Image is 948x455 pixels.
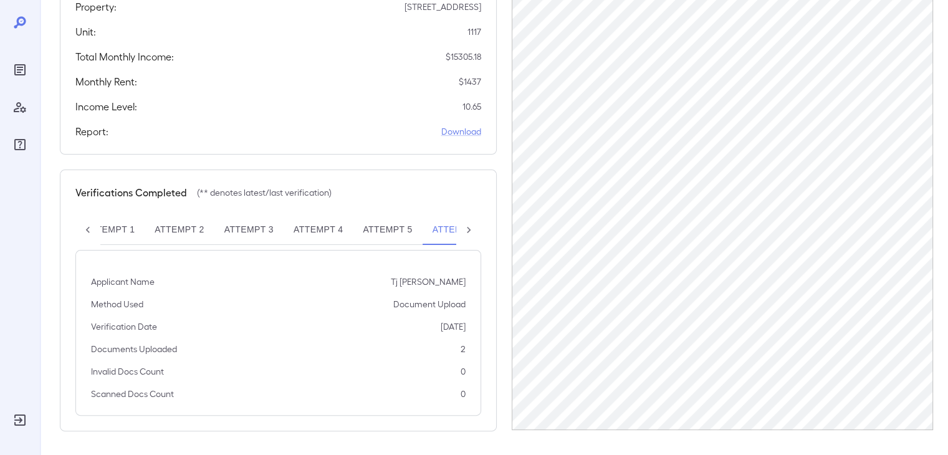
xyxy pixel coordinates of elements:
div: Reports [10,60,30,80]
p: Document Upload [393,298,466,310]
p: 2 [461,343,466,355]
p: [DATE] [441,320,466,333]
p: [STREET_ADDRESS] [405,1,481,13]
p: Applicant Name [91,275,155,288]
p: Documents Uploaded [91,343,177,355]
p: Invalid Docs Count [91,365,164,378]
button: Attempt 5 [353,215,422,245]
p: $ 15305.18 [446,50,481,63]
button: Attempt 3 [214,215,284,245]
h5: Verifications Completed [75,185,187,200]
p: Verification Date [91,320,157,333]
p: 1117 [467,26,481,38]
button: Attempt 6** [423,215,499,245]
div: FAQ [10,135,30,155]
h5: Income Level: [75,99,137,114]
button: Attempt 1 [75,215,145,245]
p: Tj [PERSON_NAME] [391,275,466,288]
p: 0 [461,365,466,378]
h5: Report: [75,124,108,139]
p: Scanned Docs Count [91,388,174,400]
button: Attempt 4 [284,215,353,245]
h5: Total Monthly Income: [75,49,174,64]
p: $ 1437 [459,75,481,88]
h5: Unit: [75,24,96,39]
p: Method Used [91,298,143,310]
div: Log Out [10,410,30,430]
h5: Monthly Rent: [75,74,137,89]
p: (** denotes latest/last verification) [197,186,332,199]
p: 10.65 [462,100,481,113]
p: 0 [461,388,466,400]
a: Download [441,125,481,138]
button: Attempt 2 [145,215,214,245]
div: Manage Users [10,97,30,117]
